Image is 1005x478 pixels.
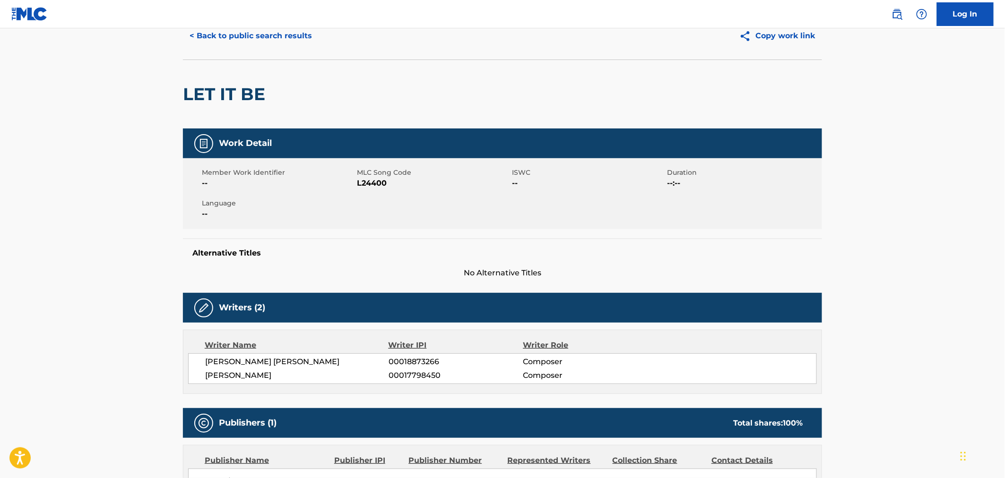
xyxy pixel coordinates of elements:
[219,138,272,149] h5: Work Detail
[183,84,270,105] h2: LET IT BE
[523,356,645,367] span: Composer
[357,168,510,178] span: MLC Song Code
[408,455,500,466] div: Publisher Number
[183,24,319,48] button: < Back to public search results
[508,455,606,466] div: Represented Writers
[11,7,48,21] img: MLC Logo
[389,370,523,381] span: 00017798450
[667,168,820,178] span: Duration
[219,302,265,313] h5: Writers (2)
[613,455,704,466] div: Collection Share
[937,2,994,26] a: Log In
[667,178,820,189] span: --:--
[711,455,803,466] div: Contact Details
[357,178,510,189] span: L24400
[958,433,1005,478] iframe: Chat Widget
[198,418,209,429] img: Publishers
[202,208,355,220] span: --
[183,267,822,279] span: No Alternative Titles
[205,370,389,381] span: [PERSON_NAME]
[733,24,822,48] button: Copy work link
[198,138,209,149] img: Work Detail
[523,370,645,381] span: Composer
[202,178,355,189] span: --
[205,455,327,466] div: Publisher Name
[202,198,355,208] span: Language
[219,418,277,428] h5: Publishers (1)
[512,168,665,178] span: ISWC
[916,9,927,20] img: help
[202,168,355,178] span: Member Work Identifier
[389,356,523,367] span: 00018873266
[892,9,903,20] img: search
[198,302,209,314] img: Writers
[512,178,665,189] span: --
[912,5,931,24] div: Help
[523,340,645,351] div: Writer Role
[205,340,389,351] div: Writer Name
[205,356,389,367] span: [PERSON_NAME] [PERSON_NAME]
[334,455,401,466] div: Publisher IPI
[783,418,803,427] span: 100 %
[961,442,966,470] div: Drag
[739,30,756,42] img: Copy work link
[888,5,907,24] a: Public Search
[192,248,813,258] h5: Alternative Titles
[389,340,523,351] div: Writer IPI
[733,418,803,429] div: Total shares:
